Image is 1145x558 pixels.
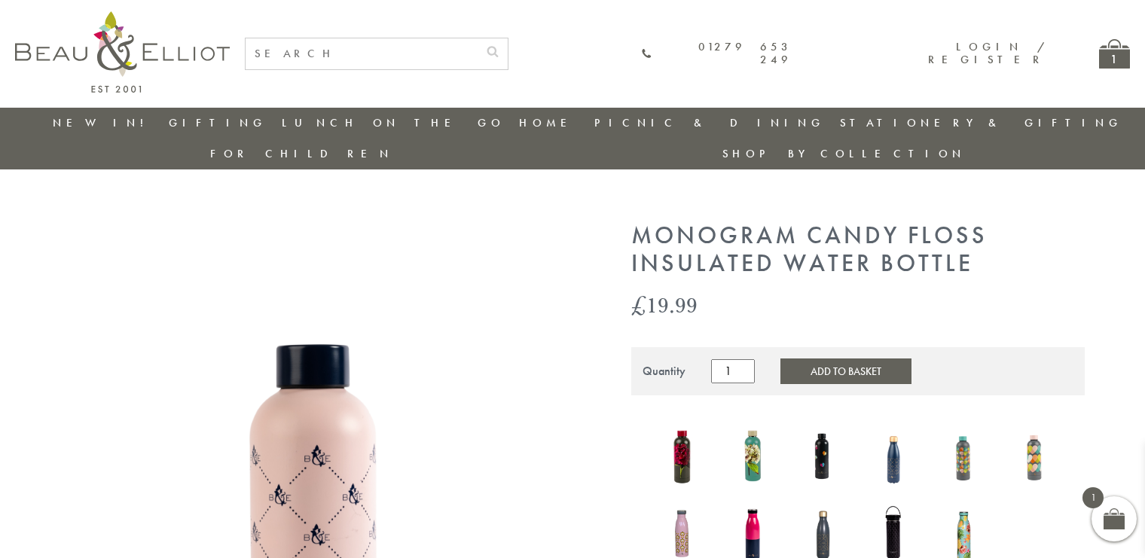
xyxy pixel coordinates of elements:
[795,420,851,492] a: Emily Heart insulated Water Bottle
[780,358,911,384] button: Add to Basket
[1006,419,1062,491] img: Carnaby Eclipse Insulated Water Bottle
[722,146,966,161] a: Shop by collection
[519,115,579,130] a: Home
[53,115,154,130] a: New in!
[169,115,267,130] a: Gifting
[725,418,780,492] img: Sarah Kelleher insulated drinks bottle teal
[936,419,992,491] img: Carnaby Bloom Insulated Water Bottle
[246,38,478,69] input: SEARCH
[631,289,698,320] bdi: 19.99
[840,115,1122,130] a: Stationery & Gifting
[725,418,780,495] a: Sarah Kelleher insulated drinks bottle teal
[1082,487,1104,508] span: 1
[282,115,505,130] a: Lunch On The Go
[928,39,1046,67] a: Login / Register
[15,11,230,93] img: logo
[654,418,710,495] a: Sarah Kelleher Insulated Water Bottle Dark Stone
[210,146,393,161] a: For Children
[1006,419,1062,494] a: Carnaby Eclipse Insulated Water Bottle
[594,115,825,130] a: Picnic & Dining
[936,419,992,494] a: Carnaby Bloom Insulated Water Bottle
[643,364,685,378] div: Quantity
[631,289,646,320] span: £
[866,419,921,494] a: 500ml Vacuum Insulated Water Bottle Navy
[711,359,755,383] input: Product quantity
[1099,39,1130,69] a: 1
[654,418,710,492] img: Sarah Kelleher Insulated Water Bottle Dark Stone
[631,222,1085,278] h1: Monogram Candy Floss Insulated Water Bottle
[866,419,921,491] img: 500ml Vacuum Insulated Water Bottle Navy
[641,41,792,67] a: 01279 653 249
[795,420,851,489] img: Emily Heart insulated Water Bottle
